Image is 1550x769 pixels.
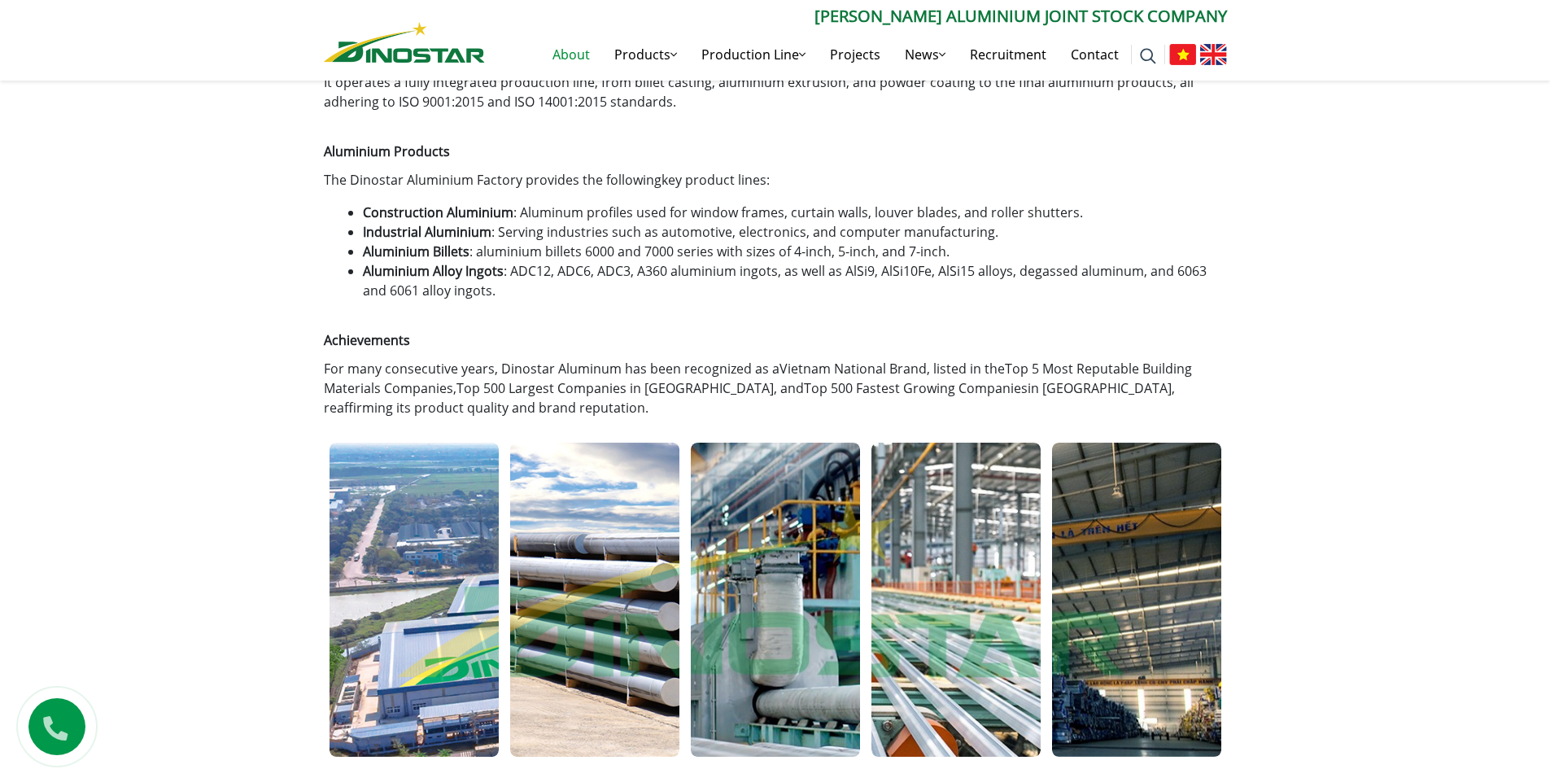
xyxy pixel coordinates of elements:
[818,28,893,81] a: Projects
[363,203,1227,222] li: : Aluminum profiles used for window frames, curtain walls, louver blades, and roller shutters.
[363,262,504,280] strong: Aluminium Alloy Ingots
[363,222,1227,242] li: : Serving industries such as automotive, electronics, and computer manufacturing.
[363,242,469,260] strong: Aluminium Billets
[363,223,491,241] strong: Industrial Aluminium
[893,28,958,81] a: News
[1200,44,1227,65] img: English
[324,22,485,63] img: Nhôm Dinostar
[324,170,1227,190] p: The Dinostar Aluminium Factory provides the following :
[804,379,1028,397] a: Top 500 Fastest Growing Companies
[324,142,450,160] strong: Aluminium Products
[1169,44,1196,65] img: Tiếng Việt
[689,28,818,81] a: Production Line
[324,360,1192,417] span: For many consecutive years, Dinostar Aluminum has been recognized as a , listed in the , , and in...
[363,203,513,221] strong: Construction Aluminium
[779,360,927,378] a: Vietnam National Brand
[661,171,766,189] a: key product lines
[363,261,1227,300] li: : ADC12, ADC6, ADC3, A360 aluminium ingots, as well as AlSi9, AlSi10Fe, AlSi15 alloys, degassed a...
[1140,48,1156,64] img: search
[324,310,410,355] a: Achievements
[1059,28,1131,81] a: Contact
[958,28,1059,81] a: Recruitment
[363,242,1227,261] li: : aluminium billets 6000 and 7000 series with sizes of 4-inch, 5-inch, and 7-inch.
[540,28,602,81] a: About
[324,360,1192,397] a: Top 5 Most Reputable Building Materials Companies
[324,331,410,349] strong: Achievements
[456,379,774,397] a: Top 500 Largest Companies in [GEOGRAPHIC_DATA]
[485,4,1227,28] p: [PERSON_NAME] Aluminium Joint Stock Company
[602,28,689,81] a: Products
